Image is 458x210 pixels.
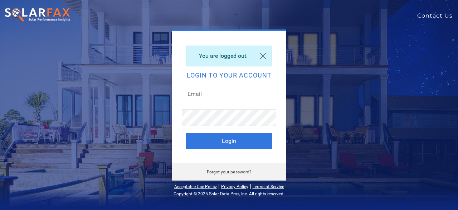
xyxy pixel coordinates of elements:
input: Email [182,86,276,102]
span: | [218,183,220,190]
a: Close [254,46,272,66]
a: Privacy Policy [221,184,248,189]
span: | [250,183,251,190]
h2: Login to your account [186,72,272,79]
a: Acceptable Use Policy [174,184,217,189]
button: Login [186,133,272,149]
a: Terms of Service [253,184,284,189]
img: SolarFax [4,8,72,23]
a: Forgot your password? [207,169,252,174]
div: You are logged out. [186,46,272,66]
a: Contact Us [417,11,458,20]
